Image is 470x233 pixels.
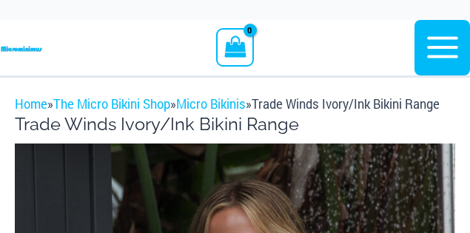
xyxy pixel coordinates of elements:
[15,96,47,112] a: Home
[53,96,170,112] a: The Micro Bikini Shop
[15,96,440,112] span: » » »
[15,114,455,135] h1: Trade Winds Ivory/Ink Bikini Range
[176,96,246,112] a: Micro Bikinis
[216,28,254,67] a: View Shopping Cart, empty
[252,96,440,112] span: Trade Winds Ivory/Ink Bikini Range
